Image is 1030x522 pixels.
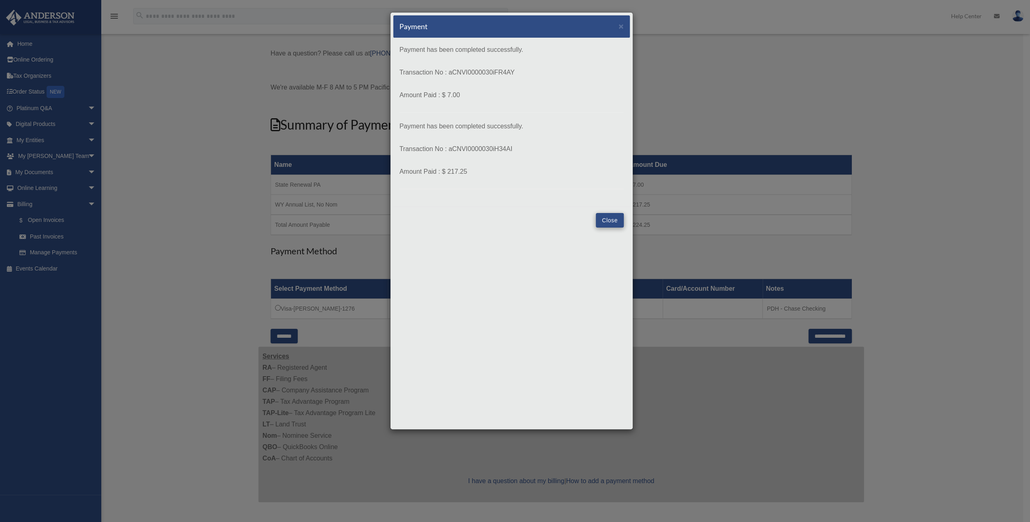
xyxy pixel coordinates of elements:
[399,21,428,32] h5: Payment
[399,121,624,132] p: Payment has been completed successfully.
[596,213,624,228] button: Close
[399,89,624,101] p: Amount Paid : $ 7.00
[618,21,624,31] span: ×
[618,22,624,30] button: Close
[399,67,624,78] p: Transaction No : aCNVI0000030iFR4AY
[399,166,624,177] p: Amount Paid : $ 217.25
[399,44,624,55] p: Payment has been completed successfully.
[399,143,624,155] p: Transaction No : aCNVI0000030iH34AI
